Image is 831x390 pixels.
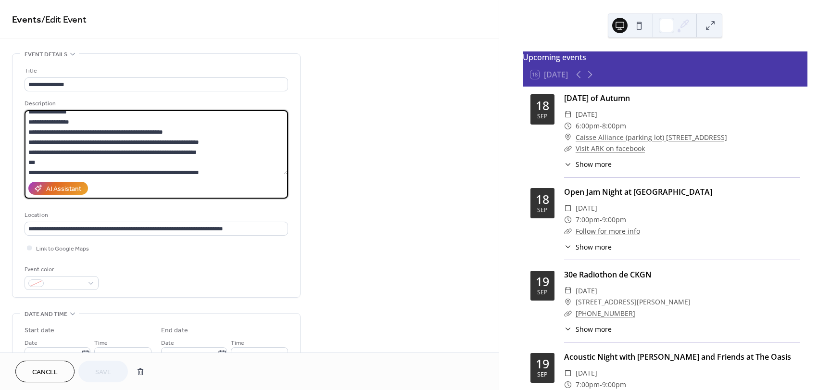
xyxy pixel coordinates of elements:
button: ​Show more [564,242,612,252]
span: [DATE] [576,202,597,214]
span: Link to Google Maps [36,244,89,254]
div: ​ [564,109,572,120]
div: Event color [25,264,97,275]
a: Follow for more info [576,226,640,236]
div: 18 [536,100,549,112]
div: ​ [564,214,572,226]
span: Event details [25,50,67,60]
div: Location [25,210,286,220]
div: 19 [536,276,549,288]
div: Sep [537,207,548,214]
span: - [600,214,602,226]
a: Caisse Alliance (parking lot) [STREET_ADDRESS] [576,132,727,143]
span: Cancel [32,367,58,377]
a: Acoustic Night with [PERSON_NAME] and Friends at The Oasis [564,352,791,362]
span: 7:00pm [576,214,600,226]
span: Show more [576,159,612,169]
div: ​ [564,296,572,308]
span: / Edit Event [41,11,87,29]
div: ​ [564,308,572,319]
div: Title [25,66,286,76]
span: 6:00pm [576,120,600,132]
span: [DATE] [576,285,597,297]
button: Cancel [15,361,75,382]
div: ​ [564,143,572,154]
div: ​ [564,202,572,214]
div: Description [25,99,286,109]
div: End date [161,326,188,336]
div: ​ [564,132,572,143]
div: AI Assistant [46,184,81,194]
span: [DATE] [576,367,597,379]
a: Visit ARK on facebook [576,144,645,153]
span: Date and time [25,309,67,319]
span: Date [161,338,174,348]
span: Time [94,338,108,348]
div: Sep [537,289,548,296]
div: Upcoming events [523,51,807,63]
div: Sep [537,113,548,120]
button: ​Show more [564,324,612,334]
button: ​Show more [564,159,612,169]
button: AI Assistant [28,182,88,195]
a: Events [12,11,41,29]
div: ​ [564,120,572,132]
span: - [600,120,602,132]
div: Start date [25,326,54,336]
div: ​ [564,285,572,297]
span: 9:00pm [602,214,626,226]
div: ​ [564,226,572,237]
a: Open Jam Night at [GEOGRAPHIC_DATA] [564,187,712,197]
span: Time [231,338,244,348]
span: Show more [576,324,612,334]
a: [DATE] of Autumn [564,93,630,103]
div: 18 [536,193,549,205]
span: Date [25,338,38,348]
div: Sep [537,372,548,378]
span: 8:00pm [602,120,626,132]
div: 19 [536,358,549,370]
div: ​ [564,367,572,379]
span: [DATE] [576,109,597,120]
span: Show more [576,242,612,252]
div: ​ [564,242,572,252]
div: ​ [564,324,572,334]
a: [PHONE_NUMBER] [576,309,635,318]
span: [STREET_ADDRESS][PERSON_NAME] [576,296,691,308]
div: ​ [564,159,572,169]
a: 30e Radiothon de CKGN [564,269,652,280]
